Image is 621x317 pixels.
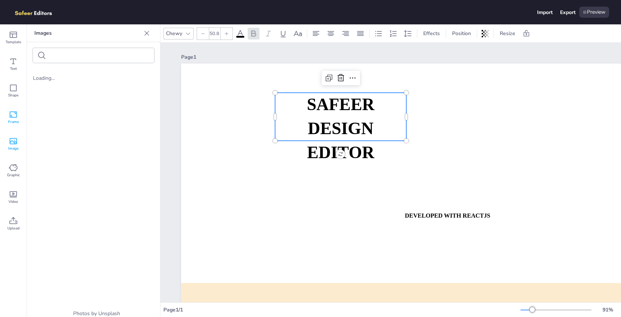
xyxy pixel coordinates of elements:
a: Unsplash [98,310,120,317]
p: Images [34,24,141,42]
span: Graphic [7,172,20,178]
div: Export [560,9,576,16]
div: Preview [579,7,609,18]
span: Image [8,146,18,151]
span: Upload [7,225,20,231]
div: Page 1 / 1 [163,306,520,313]
span: Video [9,199,18,205]
span: Template [6,39,21,45]
div: Photos by [27,310,160,317]
span: Frame [8,119,19,125]
span: Effects [422,30,441,37]
img: logo.png [12,7,63,18]
span: Resize [498,30,517,37]
div: 91 % [599,306,617,313]
strong: SAFEER [307,95,374,114]
span: Text [10,66,17,72]
span: Shape [8,92,18,98]
strong: DEVELOPED WITH REACTJS [405,212,490,219]
strong: DESIGN EDITOR [307,119,374,162]
div: Import [537,9,553,16]
div: Chewy [164,28,184,38]
div: Loading... [33,75,154,82]
span: Position [451,30,472,37]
